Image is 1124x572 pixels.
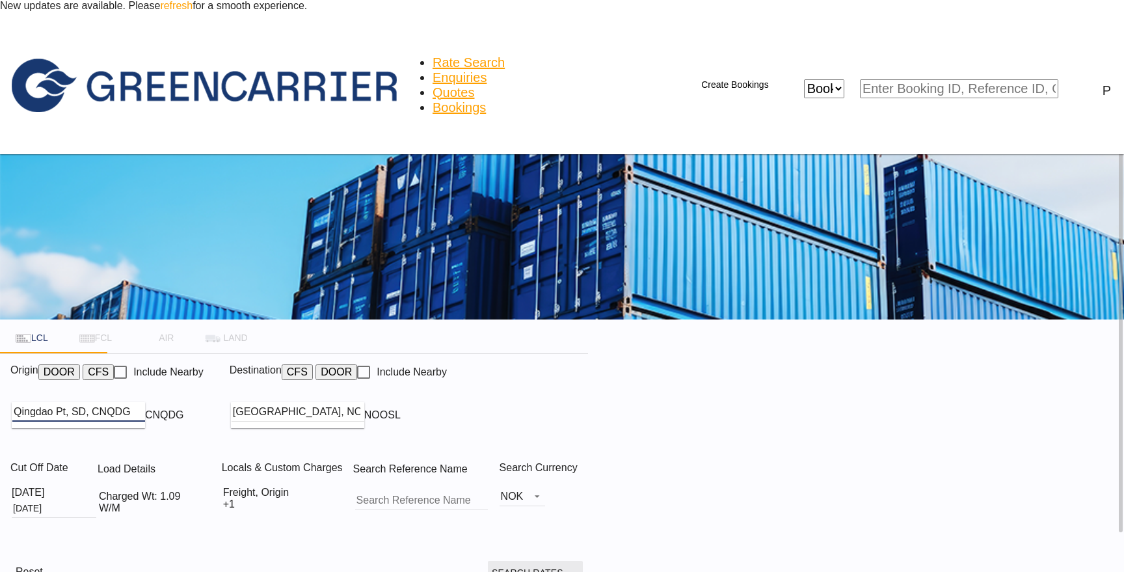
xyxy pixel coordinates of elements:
span: NOK [501,491,524,502]
span: Search Reference Name [353,463,483,474]
button: DOOR [315,364,357,380]
div: Include Nearby [133,366,204,378]
input: Select [12,498,96,518]
md-icon: Unchecked: Ignores neighbouring ports when fetching rates.Checked : Includes neighbouring ports w... [204,364,219,380]
md-icon: icon-chevron-down [302,491,317,506]
span: Cut Off Date [10,462,68,473]
md-icon: Your search will be saved by the below given name [468,462,483,478]
md-input-container: Qingdao Pt, SD, CNQDG [10,401,219,429]
input: Search Reference Name [355,491,488,510]
md-icon: Chargeable Weight [155,462,171,478]
div: CNQDG [145,409,184,421]
md-checkbox: Checkbox No Ink [357,366,447,379]
div: Freight Origin Destination [223,487,300,510]
md-icon: Unchecked: Ignores neighbouring ports when fetching rates.Checked : Includes neighbouring ports w... [449,364,465,380]
span: Origin [10,364,38,389]
md-icon: icon-chevron-down [204,495,219,510]
span: icon-close [788,79,804,98]
span: Destination [230,364,282,389]
div: [DATE] [12,487,96,498]
div: P [1103,83,1111,98]
span: Bookings [433,100,486,115]
div: Charged Wt: 1.09 W/M [99,491,202,514]
md-icon: icon-chevron-down [844,81,860,96]
input: Search by Port [232,402,364,422]
div: NOOSL [364,409,401,421]
a: Rate Search [433,55,505,70]
div: Charged Wt: 1.09 W/Micon-chevron-down [99,491,221,514]
input: Enter Booking ID, Reference ID, Order ID [860,79,1058,98]
span: icon-magnify [1058,79,1074,98]
md-input-container: Oslo, NOOSL [230,401,466,429]
button: icon-plus 400-fgCreate Bookings [679,72,775,98]
a: Quotes [433,85,474,100]
md-checkbox: Checkbox No Ink [114,366,204,379]
input: Search by Port [12,402,145,422]
span: Search Currency [500,462,578,473]
div: icon-magnify [1074,81,1090,96]
md-select: Select Currency: kr NOKNorway Krone [500,487,546,506]
md-icon: icon-plus 400-fg [686,77,701,93]
md-datepicker: Select [12,502,96,513]
div: Freight Origin Destinationicon-chevron-down [223,487,319,510]
span: Load Details [98,463,171,474]
button: CFS [282,364,313,380]
md-icon: icon-close [788,79,804,95]
div: [DATE] [12,487,44,498]
a: Bookings [433,100,486,115]
span: Locals & Custom Charges [222,462,343,473]
button: CFS [83,364,114,380]
div: Include Nearby [377,366,447,378]
button: DOOR [38,364,80,380]
md-icon: icon-magnify [1058,81,1074,96]
a: Enquiries [433,70,487,85]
